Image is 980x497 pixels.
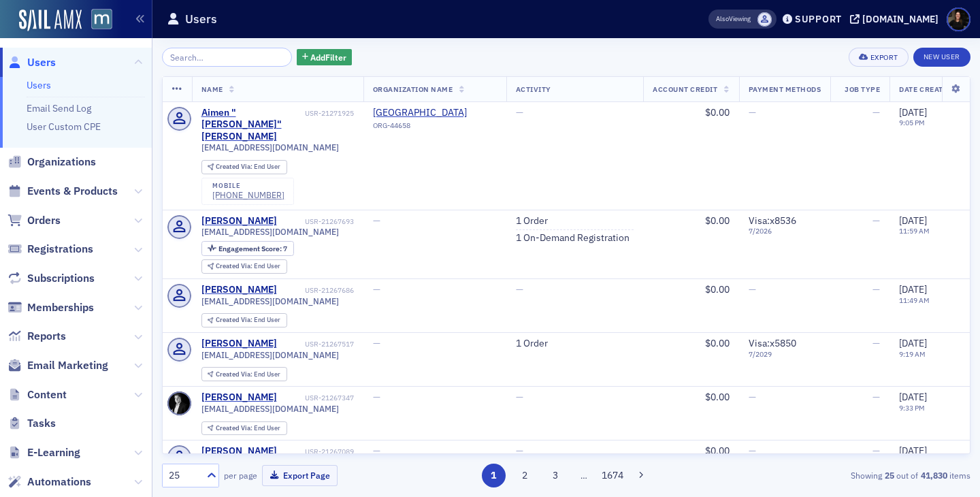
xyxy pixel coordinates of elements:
time: 11:59 AM [899,226,930,236]
a: Memberships [7,300,94,315]
span: — [373,214,380,227]
span: $0.00 [705,391,730,403]
a: New User [913,48,970,67]
span: Reports [27,329,66,344]
div: Created Via: End User [201,259,287,274]
div: Also [716,14,729,23]
span: — [516,106,523,118]
time: 9:19 AM [899,349,926,359]
span: — [872,214,880,227]
div: [DOMAIN_NAME] [862,13,938,25]
div: [PERSON_NAME] [201,215,277,227]
div: Export [870,54,898,61]
span: — [373,391,380,403]
span: Add Filter [310,51,346,63]
span: $0.00 [705,106,730,118]
span: Memberships [27,300,94,315]
div: Showing out of items [710,469,970,481]
span: [DATE] [899,445,927,457]
span: [DATE] [899,337,927,349]
span: Organizations [27,155,96,170]
span: Account Credit [653,84,717,94]
span: $0.00 [705,214,730,227]
span: — [872,445,880,457]
span: 7 / 2029 [749,350,821,359]
span: Content [27,387,67,402]
span: — [749,391,756,403]
div: 7 [218,245,287,253]
span: [DATE] [899,391,927,403]
div: End User [216,425,280,432]
span: Orders [27,213,61,228]
div: End User [216,371,280,379]
button: Export [849,48,908,67]
a: User Custom CPE [27,121,101,133]
h1: Users [185,11,217,27]
span: 7 / 2026 [749,227,821,236]
span: Created Via : [216,261,254,270]
div: USR-21271925 [305,109,354,118]
span: $0.00 [705,445,730,457]
strong: 25 [882,469,896,481]
span: — [373,337,380,349]
span: — [872,337,880,349]
span: [EMAIL_ADDRESS][DOMAIN_NAME] [201,296,339,306]
span: Justin Chase [757,12,772,27]
div: USR-21267686 [279,286,354,295]
div: End User [216,317,280,324]
span: Created Via : [216,162,254,171]
a: Tasks [7,416,56,431]
span: [EMAIL_ADDRESS][DOMAIN_NAME] [201,350,339,360]
span: Tasks [27,416,56,431]
span: — [516,391,523,403]
span: — [872,391,880,403]
div: Support [795,13,842,25]
a: 1 Order [516,338,548,350]
span: Organization Name [373,84,453,94]
div: [PERSON_NAME] [201,284,277,296]
div: [PERSON_NAME] [201,445,277,458]
a: Automations [7,475,91,490]
a: [PERSON_NAME] [201,338,277,350]
a: Aimen "[PERSON_NAME]" [PERSON_NAME] [201,107,303,143]
button: AddFilter [297,49,353,66]
a: 1 Order [516,215,548,227]
img: SailAMX [91,9,112,30]
div: ORG-44658 [373,121,497,135]
time: 9:05 PM [899,118,925,127]
span: [EMAIL_ADDRESS][DOMAIN_NAME] [201,227,339,237]
button: 1674 [601,464,625,487]
span: — [872,106,880,118]
span: Users [27,55,56,70]
button: Export Page [262,465,338,486]
button: 3 [544,464,568,487]
span: E-Learning [27,445,80,460]
span: — [373,283,380,295]
a: Content [7,387,67,402]
div: End User [216,163,280,171]
div: USR-21267347 [279,394,354,402]
button: 1 [482,464,506,487]
span: Towson University [373,107,497,119]
span: Email Marketing [27,358,108,373]
span: — [749,445,756,457]
span: Payment Methods [749,84,821,94]
span: Automations [27,475,91,490]
time: 9:33 PM [899,403,925,413]
span: [EMAIL_ADDRESS][DOMAIN_NAME] [201,404,339,414]
strong: 41,830 [918,469,949,481]
span: — [749,106,756,118]
img: SailAMX [19,10,82,31]
span: Created Via : [216,315,254,324]
span: — [872,283,880,295]
span: [DATE] [899,106,927,118]
a: [PHONE_NUMBER] [212,190,284,200]
span: Job Type [845,84,880,94]
span: Subscriptions [27,271,95,286]
span: Name [201,84,223,94]
span: Events & Products [27,184,118,199]
div: Created Via: End User [201,313,287,327]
